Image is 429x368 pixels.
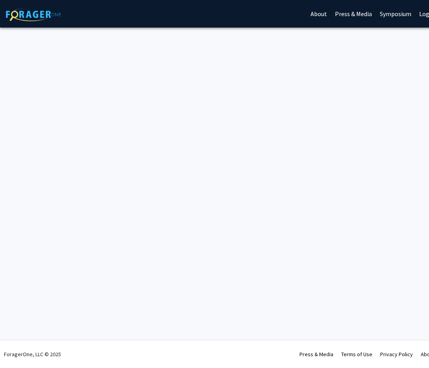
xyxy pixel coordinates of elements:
[300,351,333,358] a: Press & Media
[380,351,413,358] a: Privacy Policy
[4,340,61,368] div: ForagerOne, LLC © 2025
[341,351,372,358] a: Terms of Use
[6,7,61,21] img: ForagerOne Logo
